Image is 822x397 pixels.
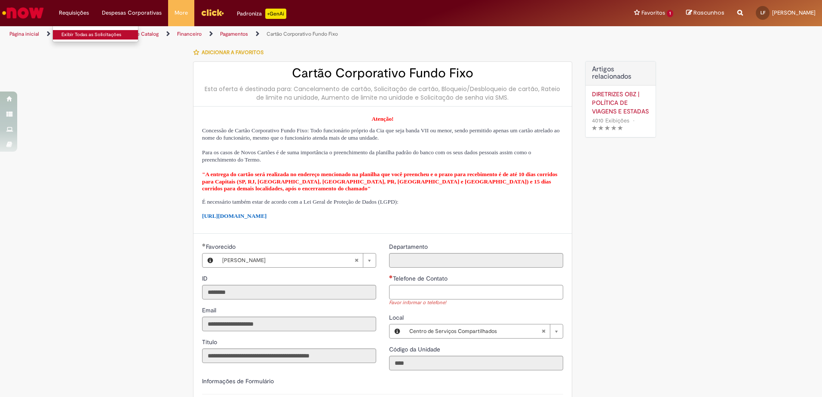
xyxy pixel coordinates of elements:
[202,285,376,299] input: ID
[371,116,393,122] span: Atenção!
[102,9,162,17] span: Despesas Corporativas
[761,10,765,15] span: LF
[202,377,274,385] label: Informações de Formulário
[592,66,649,81] h3: Artigos relacionados
[631,115,636,126] span: •
[202,306,218,314] span: Somente leitura - Email
[641,9,665,17] span: Favoritos
[686,9,724,17] a: Rascunhos
[202,253,218,267] button: Favorecido, Visualizar este registro Lucas Cicconi Ferreira
[202,317,376,331] input: Email
[206,243,237,250] span: Necessários - Favorecido
[202,127,560,141] span: Concessão de Cartão Corporativo Fundo Fixo: Todo funcionário próprio da Cia que seja banda VII ou...
[350,253,363,267] abbr: Limpar campo Favorecido
[9,31,39,37] a: Página inicial
[52,26,138,42] ul: Requisições
[202,348,376,363] input: Título
[389,345,442,353] span: Somente leitura - Código da Unidade
[202,49,264,56] span: Adicionar a Favoritos
[222,253,354,267] span: [PERSON_NAME]
[592,90,649,116] a: DIRETRIZES OBZ | POLÍTICA DE VIAGENS E ESTADAS
[592,117,629,124] span: 4010 Exibições
[202,274,209,283] label: Somente leitura - ID
[237,9,286,19] div: Padroniza
[202,213,267,219] a: [URL][DOMAIN_NAME]
[202,66,563,80] h2: Cartão Corporativo Fundo Fixo
[667,10,673,17] span: 1
[389,275,393,278] span: Necessários
[202,85,563,102] div: Esta oferta é destinada para: Cancelamento de cartão, Solicitação de cartão, Bloqueio/Desbloqueio...
[267,31,338,37] a: Cartão Corporativo Fundo Fixo
[177,31,202,37] a: Financeiro
[1,4,45,21] img: ServiceNow
[202,338,219,346] label: Somente leitura - Título
[220,31,248,37] a: Pagamentos
[53,30,147,40] a: Exibir Todas as Solicitações
[389,314,405,321] span: Local
[202,198,399,205] span: É necessário também estar de acordo com a Lei Geral de Proteção de Dados (LGPD):
[389,253,563,268] input: Departamento
[393,275,449,282] span: Telefone de Contato
[202,171,558,192] span: "A entrega do cartão será realizada no endereço mencionado na planilha que você preencheu e o pra...
[405,324,563,338] a: Centro de Serviços CompartilhadosLimpar campo Local
[389,243,429,250] span: Somente leitura - Departamento
[202,149,531,163] span: Para os casos de Novos Cartões é de suma importância o preenchimento da planilha padrão do banco ...
[202,243,206,247] span: Obrigatório Preenchido
[389,285,563,299] input: Telefone de Contato
[193,43,268,61] button: Adicionar a Favoritos
[201,6,224,19] img: click_logo_yellow_360x200.png
[693,9,724,17] span: Rascunhos
[175,9,188,17] span: More
[202,306,218,315] label: Somente leitura - Email
[389,356,563,370] input: Código da Unidade
[389,345,442,354] label: Somente leitura - Código da Unidade
[409,324,541,338] span: Centro de Serviços Compartilhados
[6,26,542,42] ul: Trilhas de página
[389,242,429,251] label: Somente leitura - Departamento
[265,9,286,19] p: +GenAi
[772,9,816,16] span: [PERSON_NAME]
[59,9,89,17] span: Requisições
[202,275,209,282] span: Somente leitura - ID
[122,31,159,37] a: Service Catalog
[389,299,563,307] div: Favor informar o telefone!
[218,253,376,267] a: [PERSON_NAME]Limpar campo Favorecido
[537,324,550,338] abbr: Limpar campo Local
[390,324,405,338] button: Local, Visualizar este registro Centro de Serviços Compartilhados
